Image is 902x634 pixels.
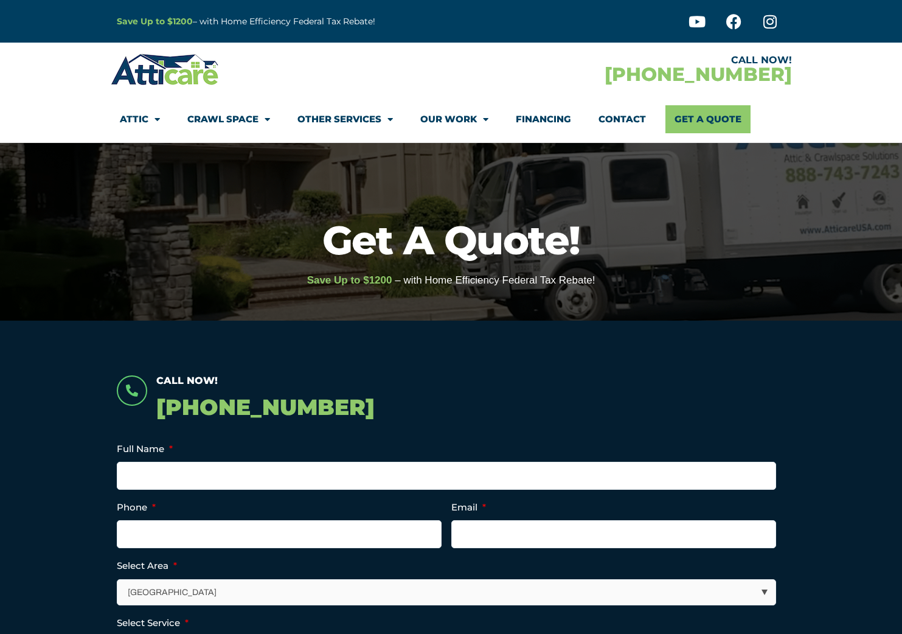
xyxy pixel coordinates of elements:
label: Select Area [117,560,177,572]
a: Save Up to $1200 [117,16,193,27]
a: Our Work [420,105,488,133]
a: Other Services [297,105,393,133]
p: – with Home Efficiency Federal Tax Rebate! [117,15,511,29]
span: – with Home Efficiency Federal Tax Rebate! [395,274,595,286]
h1: Get A Quote! [6,220,896,260]
span: Call Now! [156,375,218,386]
a: Financing [516,105,571,133]
label: Phone [117,501,156,514]
a: Get A Quote [665,105,751,133]
a: Attic [120,105,160,133]
a: Contact [598,105,646,133]
label: Select Service [117,617,189,629]
a: Crawl Space [187,105,270,133]
span: Save Up to $1200 [307,274,392,286]
div: CALL NOW! [451,55,792,65]
label: Full Name [117,443,173,455]
nav: Menu [120,105,783,133]
label: Email [451,501,486,514]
